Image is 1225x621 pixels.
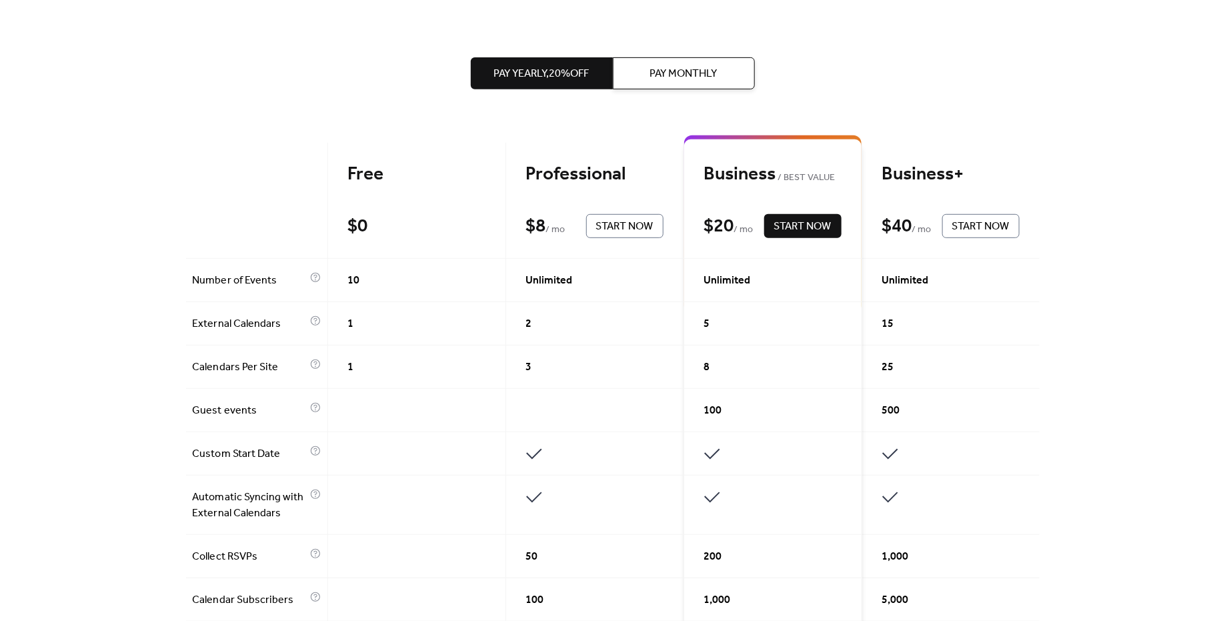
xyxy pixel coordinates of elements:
[586,214,664,238] button: Start Now
[348,163,485,186] div: Free
[776,170,836,186] span: BEST VALUE
[882,163,1020,186] div: Business+
[193,360,307,376] span: Calendars Per Site
[882,592,909,608] span: 5,000
[704,163,842,186] div: Business
[526,316,532,332] span: 2
[942,214,1020,238] button: Start Now
[704,215,734,238] div: $ 20
[348,215,368,238] div: $ 0
[526,549,538,565] span: 50
[596,219,654,235] span: Start Now
[193,316,307,332] span: External Calendars
[704,592,731,608] span: 1,000
[650,66,718,82] span: Pay Monthly
[774,219,832,235] span: Start Now
[704,316,710,332] span: 5
[348,360,354,376] span: 1
[526,163,664,186] div: Professional
[882,360,894,376] span: 25
[882,273,929,289] span: Unlimited
[952,219,1010,235] span: Start Now
[526,215,546,238] div: $ 8
[526,360,532,376] span: 3
[193,490,307,522] span: Automatic Syncing with External Calendars
[882,403,900,419] span: 500
[193,446,307,462] span: Custom Start Date
[912,222,932,238] span: / mo
[348,273,360,289] span: 10
[882,549,909,565] span: 1,000
[193,549,307,565] span: Collect RSVPs
[882,215,912,238] div: $ 40
[704,549,722,565] span: 200
[613,57,755,89] button: Pay Monthly
[734,222,754,238] span: / mo
[546,222,565,238] span: / mo
[704,403,722,419] span: 100
[193,592,307,608] span: Calendar Subscribers
[704,273,751,289] span: Unlimited
[193,403,307,419] span: Guest events
[764,214,842,238] button: Start Now
[471,57,613,89] button: Pay Yearly,20%off
[494,66,589,82] span: Pay Yearly, 20% off
[193,273,307,289] span: Number of Events
[348,316,354,332] span: 1
[704,360,710,376] span: 8
[526,592,544,608] span: 100
[526,273,573,289] span: Unlimited
[882,316,894,332] span: 15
